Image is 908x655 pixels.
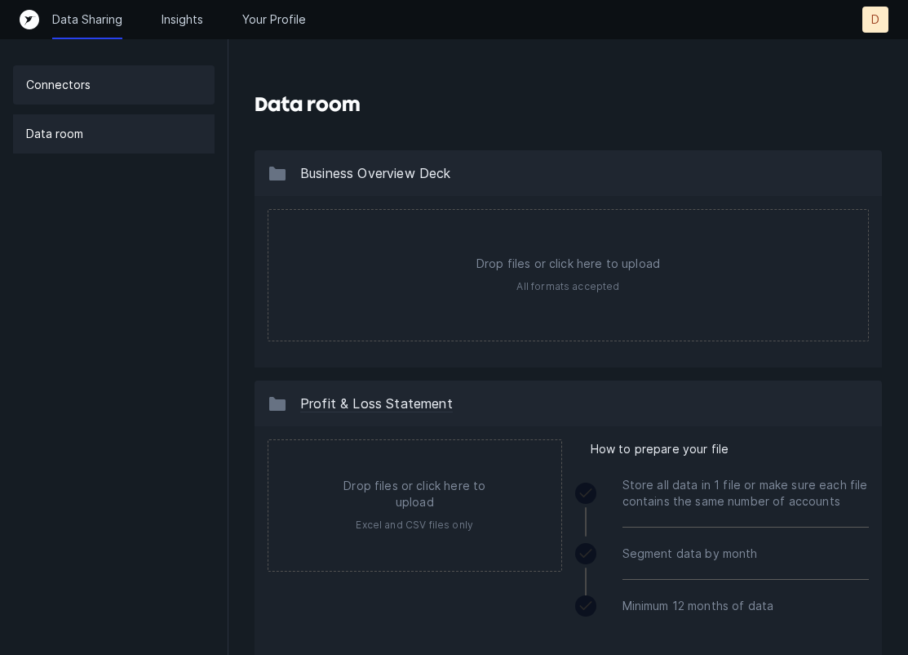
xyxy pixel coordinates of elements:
a: Connectors [13,65,215,105]
p: D [871,11,879,28]
h3: Data room [255,91,361,118]
span: Profit & Loss Statement [300,395,453,412]
a: Your Profile [242,11,306,28]
a: Data Sharing [52,11,122,28]
a: Data room [13,114,215,154]
span: Business Overview Deck [300,165,451,181]
div: Store all data in 1 file or make sure each file contains the same number of accounts [622,459,870,528]
p: Data room [26,124,83,144]
div: Segment data by month [622,528,870,580]
button: D [862,7,888,33]
img: 13c8d1aa17ce7ae226531ffb34303e38.svg [268,163,287,183]
span: How to prepare your file [591,439,729,459]
p: Connectors [26,75,91,95]
img: 13c8d1aa17ce7ae226531ffb34303e38.svg [268,394,287,413]
a: Insights [162,11,203,28]
div: Minimum 12 months of data [622,580,870,632]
